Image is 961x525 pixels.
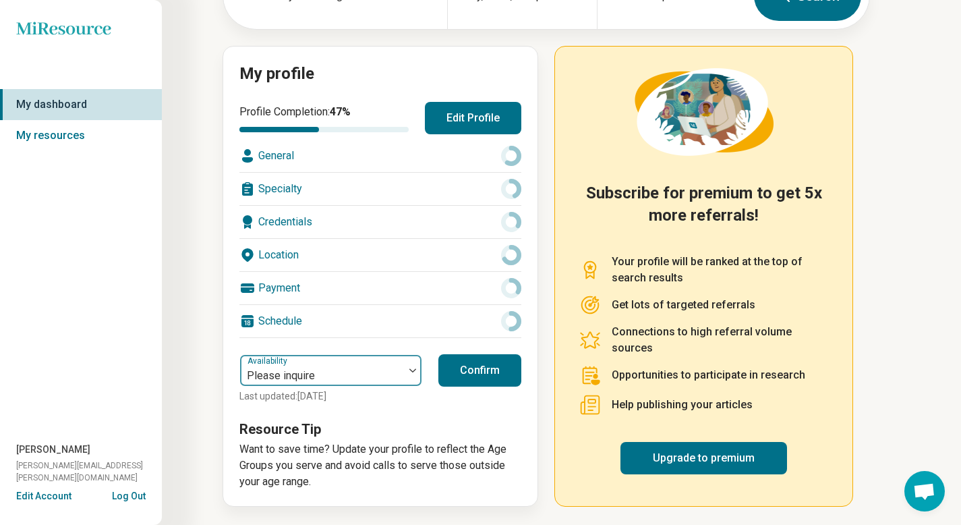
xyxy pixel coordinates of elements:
h3: Resource Tip [239,420,521,439]
button: Edit Account [16,489,71,503]
div: Location [239,239,521,271]
h2: Subscribe for premium to get 5x more referrals! [579,182,828,238]
div: Credentials [239,206,521,238]
p: Want to save time? Update your profile to reflect the Age Groups you serve and avoid calls to ser... [239,441,521,490]
p: Opportunities to participate in research [612,367,805,383]
div: Payment [239,272,521,304]
a: Open chat [904,471,945,512]
p: Connections to high referral volume sources [612,324,828,356]
div: Schedule [239,305,521,337]
h2: My profile [239,63,521,86]
button: Confirm [438,354,521,387]
span: [PERSON_NAME] [16,443,90,457]
button: Log Out [112,489,146,500]
button: Edit Profile [425,102,521,134]
p: Get lots of targeted referrals [612,297,755,313]
label: Availability [247,356,290,366]
span: 47 % [330,105,351,118]
p: Your profile will be ranked at the top of search results [612,254,828,286]
a: Upgrade to premium [620,442,787,474]
div: Profile Completion: [239,104,409,132]
p: Help publishing your articles [612,397,753,413]
p: Last updated: [DATE] [239,389,422,404]
div: Specialty [239,173,521,205]
span: [PERSON_NAME][EMAIL_ADDRESS][PERSON_NAME][DOMAIN_NAME] [16,460,162,484]
div: General [239,140,521,172]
